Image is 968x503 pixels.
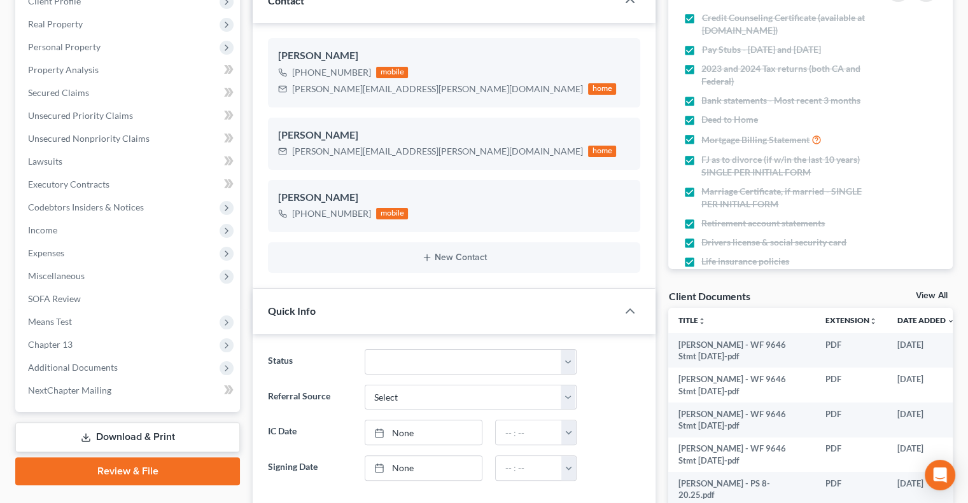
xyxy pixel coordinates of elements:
span: NextChapter Mailing [28,385,111,396]
div: home [588,146,616,157]
a: None [365,456,482,480]
span: SOFA Review [28,293,81,304]
td: [DATE] [887,403,965,438]
span: Codebtors Insiders & Notices [28,202,144,212]
span: Unsecured Nonpriority Claims [28,133,150,144]
td: [PERSON_NAME] - WF 9646 Stmt [DATE]-pdf [668,368,815,403]
a: Download & Print [15,422,240,452]
td: [DATE] [887,368,965,403]
a: Secured Claims [18,81,240,104]
a: Review & File [15,457,240,485]
span: Lawsuits [28,156,62,167]
td: PDF [815,438,887,472]
span: Expenses [28,247,64,258]
a: Property Analysis [18,59,240,81]
a: Extensionunfold_more [825,315,877,325]
span: Mortgage Billing Statement [701,134,810,146]
td: [PERSON_NAME] - WF 9646 Stmt [DATE]-pdf [668,438,815,472]
span: Retirement account statements [701,217,825,230]
div: [PHONE_NUMBER] [292,207,371,220]
span: Income [28,224,57,235]
a: NextChapter Mailing [18,379,240,402]
i: unfold_more [869,317,877,325]
span: Executory Contracts [28,179,109,189]
a: Date Added expand_more [897,315,955,325]
a: Unsecured Nonpriority Claims [18,127,240,150]
span: Miscellaneous [28,270,85,281]
span: Personal Property [28,41,101,52]
i: expand_more [947,317,955,325]
label: Status [262,349,358,375]
div: Open Intercom Messenger [925,460,955,490]
button: New Contact [278,252,630,263]
span: Means Test [28,316,72,327]
td: PDF [815,403,887,438]
label: Referral Source [262,385,358,410]
span: Secured Claims [28,87,89,98]
div: [PERSON_NAME] [278,48,630,64]
span: Bank statements - Most recent 3 months [701,94,860,107]
span: FJ as to divorce (if w/in the last 10 years) SINGLE PER INITIAL FORM [701,153,871,179]
div: [PERSON_NAME][EMAIL_ADDRESS][PERSON_NAME][DOMAIN_NAME] [292,145,583,158]
input: -- : -- [496,420,562,444]
div: home [588,83,616,95]
span: Additional Documents [28,362,118,373]
span: Real Property [28,18,83,29]
a: None [365,420,482,444]
td: PDF [815,333,887,368]
label: Signing Date [262,455,358,481]
a: Lawsuits [18,150,240,173]
span: Chapter 13 [28,339,73,350]
span: Credit Counseling Certificate (available at [DOMAIN_NAME]) [701,11,871,37]
td: PDF [815,368,887,403]
span: Drivers license & social security card [701,236,846,249]
input: -- : -- [496,456,562,480]
span: Unsecured Priority Claims [28,110,133,121]
td: [PERSON_NAME] - WF 9646 Stmt [DATE]-pdf [668,333,815,368]
div: mobile [376,208,408,219]
div: [PERSON_NAME] [278,128,630,143]
a: Titleunfold_more [678,315,706,325]
a: Executory Contracts [18,173,240,196]
div: [PERSON_NAME][EMAIL_ADDRESS][PERSON_NAME][DOMAIN_NAME] [292,83,583,95]
a: View All [916,291,948,300]
span: Marriage Certificate, if married - SINGLE PER INITIAL FORM [701,185,871,210]
i: unfold_more [698,317,706,325]
div: Client Documents [668,289,750,303]
div: [PHONE_NUMBER] [292,66,371,79]
a: SOFA Review [18,287,240,310]
td: [PERSON_NAME] - WF 9646 Stmt [DATE]-pdf [668,403,815,438]
td: [DATE] [887,438,965,472]
span: Pay Stubs - [DATE] and [DATE] [701,43,820,56]
div: mobile [376,67,408,78]
span: 2023 and 2024 Tax returns (both CA and Federal) [701,62,871,88]
span: Quick Info [268,305,316,317]
div: [PERSON_NAME] [278,190,630,205]
span: Life insurance policies [701,255,789,268]
td: [DATE] [887,333,965,368]
span: Property Analysis [28,64,99,75]
label: IC Date [262,420,358,445]
a: Unsecured Priority Claims [18,104,240,127]
span: Deed to Home [701,113,758,126]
